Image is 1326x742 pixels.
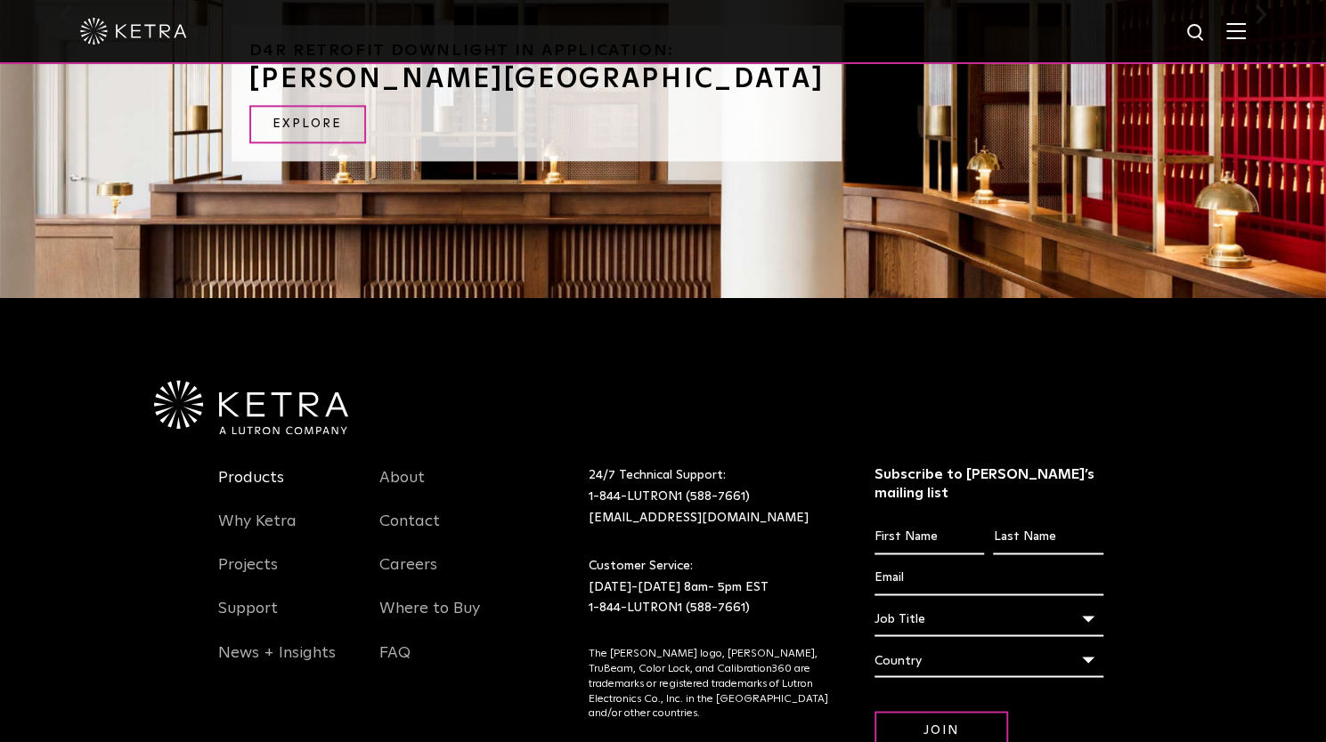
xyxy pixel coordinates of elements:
h3: Subscribe to [PERSON_NAME]’s mailing list [875,465,1103,503]
a: Careers [379,555,437,596]
a: Where to Buy [379,599,480,640]
a: EXPLORE [249,105,366,143]
a: [EMAIL_ADDRESS][DOMAIN_NAME] [589,512,809,524]
a: 1-844-LUTRON1 (588-7661) [589,601,750,614]
div: Country [875,643,1103,677]
div: Job Title [875,602,1103,636]
a: 1-844-LUTRON1 (588-7661) [589,490,750,503]
div: Navigation Menu [379,465,515,683]
a: Projects [218,555,278,596]
input: First Name [875,520,984,554]
a: Contact [379,512,440,552]
a: About [379,468,425,509]
p: 24/7 Technical Support: [589,465,830,528]
img: search icon [1185,22,1208,44]
input: Email [875,561,1103,595]
input: Last Name [993,520,1102,554]
h3: [PERSON_NAME][GEOGRAPHIC_DATA] [249,66,825,93]
div: Navigation Menu [218,465,354,683]
img: ketra-logo-2019-white [80,18,187,44]
a: News + Insights [218,642,336,683]
img: Ketra-aLutronCo_White_RGB [154,380,348,435]
p: The [PERSON_NAME] logo, [PERSON_NAME], TruBeam, Color Lock, and Calibration360 are trademarks or ... [589,646,830,721]
a: Why Ketra [218,512,297,552]
p: Customer Service: [DATE]-[DATE] 8am- 5pm EST [589,556,830,619]
a: Support [218,599,278,640]
a: Products [218,468,284,509]
img: Hamburger%20Nav.svg [1226,22,1246,39]
a: FAQ [379,642,411,683]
